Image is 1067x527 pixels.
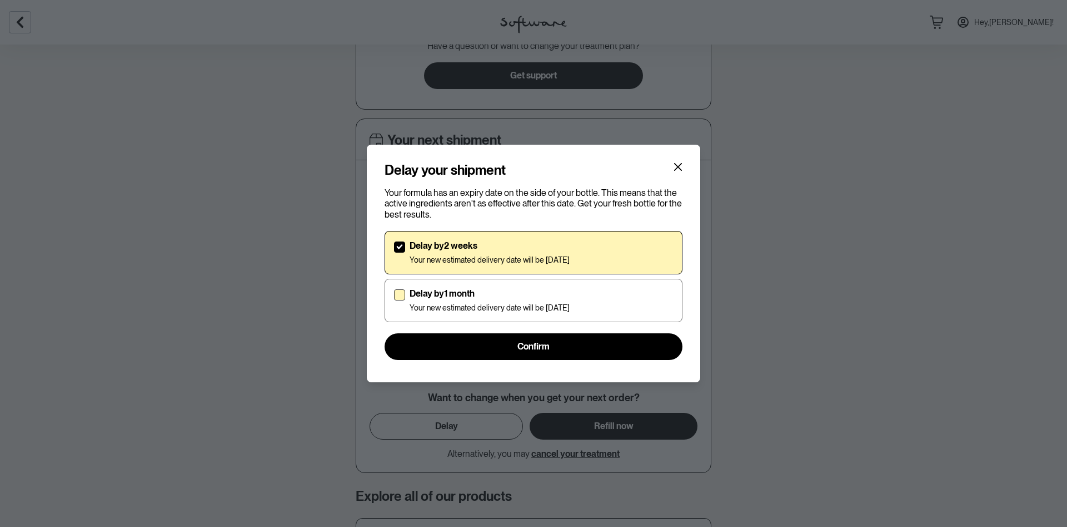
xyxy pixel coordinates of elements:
[385,333,682,360] button: Confirm
[669,158,687,176] button: Close
[385,188,682,220] p: Your formula has an expiry date on the side of your bottle. This means that the active ingredient...
[410,255,570,265] p: Your new estimated delivery date will be [DATE]
[410,288,570,299] p: Delay by 1 month
[385,162,506,179] h4: Delay your shipment
[517,341,550,352] span: Confirm
[410,303,570,313] p: Your new estimated delivery date will be [DATE]
[410,240,570,251] p: Delay by 2 weeks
